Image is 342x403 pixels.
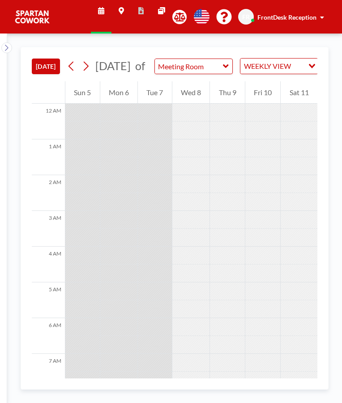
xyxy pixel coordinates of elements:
div: Mon 6 [100,81,138,104]
span: WEEKLY VIEW [242,60,293,72]
div: Sat 11 [281,81,317,104]
div: 6 AM [32,318,65,354]
div: 2 AM [32,175,65,211]
button: [DATE] [32,59,60,74]
div: 5 AM [32,282,65,318]
div: Search for option [240,59,318,74]
div: Fri 10 [245,81,281,104]
span: FR [242,13,250,21]
span: [DATE] [95,59,131,72]
div: Sun 5 [65,81,100,104]
div: 1 AM [32,139,65,175]
div: Wed 8 [172,81,210,104]
span: of [135,59,145,73]
span: FrontDesk Reception [257,13,316,21]
div: 12 AM [32,104,65,139]
div: 3 AM [32,211,65,247]
div: Thu 9 [210,81,245,104]
div: 7 AM [32,354,65,390]
div: 4 AM [32,247,65,282]
input: Search for option [294,60,303,72]
input: Meeting Room [155,59,223,74]
div: Tue 7 [138,81,172,104]
img: organization-logo [14,8,50,26]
